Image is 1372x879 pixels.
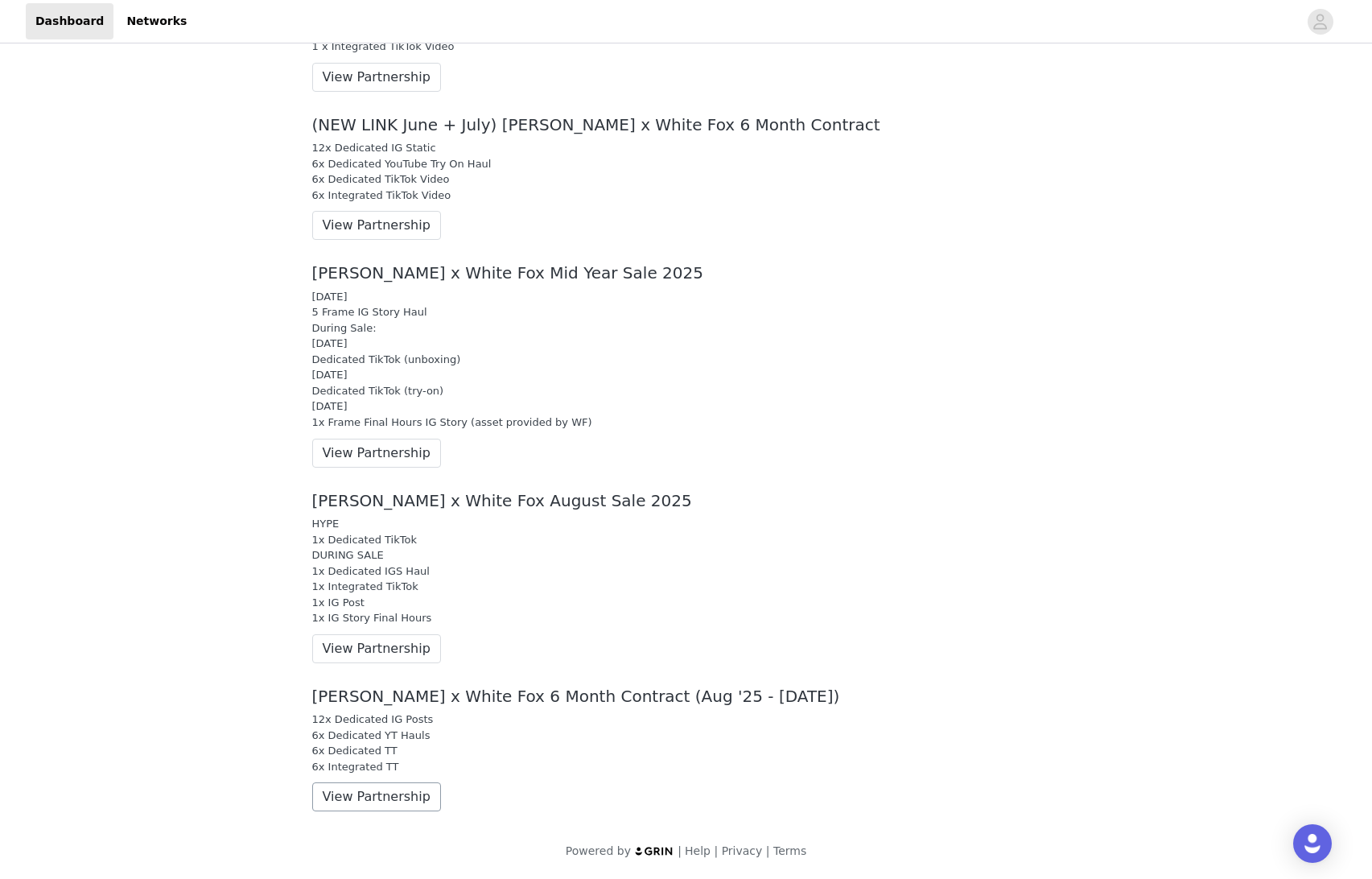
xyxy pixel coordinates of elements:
[1293,824,1332,863] div: Open Intercom Messenger
[312,782,441,811] button: View Partnership
[312,211,441,240] button: View Partnership
[312,116,1061,134] div: (NEW LINK June + July) [PERSON_NAME] x White Fox 6 Month Contract
[312,289,1061,431] div: [DATE] 5 Frame IG Story Haul During Sale: [DATE] Dedicated TikTok (unboxing) [DATE] Dedicated Tik...
[714,844,718,857] span: |
[685,844,711,857] a: Help
[634,846,674,856] img: logo
[678,844,682,857] span: |
[312,140,1061,203] div: 12x Dedicated IG Static 6x Dedicated YouTube Try On Haul 6x Dedicated TikTok Video 6x Integrated ...
[312,634,441,663] button: View Partnership
[566,844,631,857] span: Powered by
[1312,9,1328,35] div: avatar
[312,439,441,468] button: View Partnership
[312,63,441,92] button: View Partnership
[312,264,1061,283] div: [PERSON_NAME] x White Fox Mid Year Sale 2025
[312,492,1061,510] div: [PERSON_NAME] x White Fox August Sale 2025
[312,712,1061,774] div: 12x Dedicated IG Posts 6x Dedicated YT Hauls 6x Dedicated TT 6x Integrated TT
[312,516,1061,626] div: HYPE 1x Dedicated TikTok DURING SALE 1x Dedicated IGS Haul 1x Integrated TikTok 1x IG Post 1x IG ...
[722,844,763,857] a: Privacy
[773,844,806,857] a: Terms
[26,3,113,39] a: Dashboard
[312,687,1061,706] div: [PERSON_NAME] x White Fox 6 Month Contract (Aug '25 - [DATE])
[766,844,770,857] span: |
[117,3,196,39] a: Networks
